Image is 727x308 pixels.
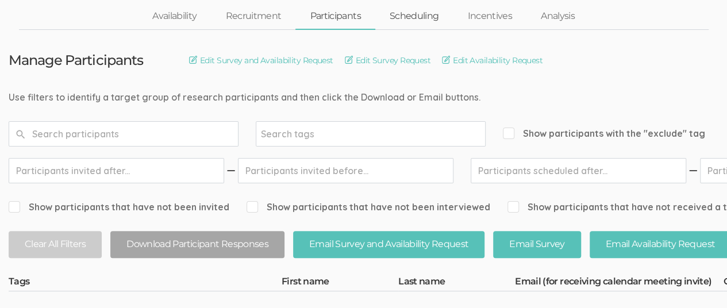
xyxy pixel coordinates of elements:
span: Show participants with the "exclude" tag [503,127,705,140]
input: Search participants [9,121,239,147]
h3: Manage Participants [9,53,143,68]
a: Edit Survey Request [345,54,430,67]
a: Recruitment [211,4,295,29]
input: Search tags [261,126,333,141]
img: dash.svg [687,158,699,183]
button: Email Survey [493,231,580,258]
span: Show participants that have not been invited [9,201,229,214]
th: Email (for receiving calendar meeting invite) [515,275,723,291]
button: Email Survey and Availability Request [293,231,484,258]
th: Tags [9,275,282,291]
button: Download Participant Responses [110,231,284,258]
img: dash.svg [225,158,237,183]
a: Edit Survey and Availability Request [189,54,333,67]
a: Participants [295,4,375,29]
span: Show participants that have not been interviewed [247,201,490,214]
button: Clear All Filters [9,231,102,258]
iframe: Chat Widget [670,253,727,308]
th: First name [282,275,398,291]
a: Incentives [453,4,526,29]
a: Availability [138,4,211,29]
input: Participants invited before... [238,158,453,183]
input: Participants invited after... [9,158,224,183]
a: Scheduling [375,4,453,29]
a: Edit Availability Request [442,54,543,67]
input: Participants scheduled after... [471,158,686,183]
a: Analysis [526,4,589,29]
th: Last name [398,275,515,291]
